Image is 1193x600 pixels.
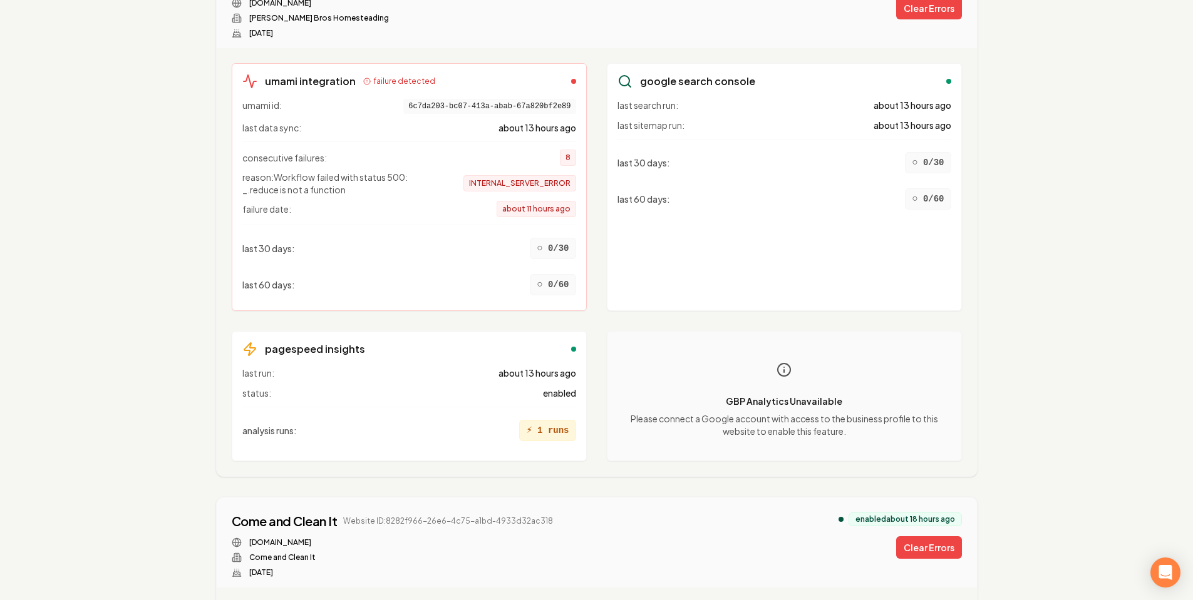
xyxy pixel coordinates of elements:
[526,423,532,438] span: ⚡
[519,420,576,441] div: 1 runs
[530,274,576,295] div: 0/60
[905,188,951,210] div: 0/60
[839,517,844,522] div: analytics enabled
[1150,557,1180,587] div: Open Intercom Messenger
[232,537,554,547] div: Website
[912,191,918,206] span: ○
[498,121,576,134] span: about 13 hours ago
[242,367,274,379] span: last run:
[265,342,365,357] h3: pagespeed insights
[571,347,576,352] div: enabled
[343,516,553,526] span: Website ID: 8282f966-26e6-4c75-a1bd-4933d32ac318
[874,99,951,111] span: about 13 hours ago
[912,155,918,170] span: ○
[946,79,951,84] div: enabled
[896,536,962,559] button: Clear Errors
[537,241,543,256] span: ○
[498,367,576,379] span: about 13 hours ago
[242,387,271,399] span: status:
[242,203,291,215] span: failure date:
[617,193,670,205] span: last 60 days :
[242,242,295,255] span: last 30 days :
[242,99,282,114] span: umami id:
[265,74,356,89] h3: umami integration
[849,512,962,526] div: enabled about 18 hours ago
[232,512,338,530] a: Come and Clean It
[242,151,327,164] span: consecutive failures:
[249,537,311,547] a: [DOMAIN_NAME]
[543,387,576,399] span: enabled
[617,156,670,169] span: last 30 days :
[242,424,297,437] span: analysis runs :
[560,150,576,166] span: 8
[905,152,951,173] div: 0/30
[617,412,951,437] p: Please connect a Google account with access to the business profile to this website to enable thi...
[403,99,576,114] span: 6c7da203-bc07-413a-abab-67a820bf2e89
[497,201,576,217] span: about 11 hours ago
[640,74,755,89] h3: google search console
[537,277,543,292] span: ○
[463,175,576,191] span: INTERNAL_SERVER_ERROR
[617,119,684,131] span: last sitemap run:
[373,76,435,86] span: failure detected
[530,238,576,259] div: 0/30
[242,121,301,134] span: last data sync:
[874,119,951,131] span: about 13 hours ago
[571,79,576,84] div: failed
[617,395,951,407] p: GBP Analytics Unavailable
[242,278,295,291] span: last 60 days :
[617,99,678,111] span: last search run:
[242,171,443,196] span: reason: Workflow failed with status 500: _.reduce is not a function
